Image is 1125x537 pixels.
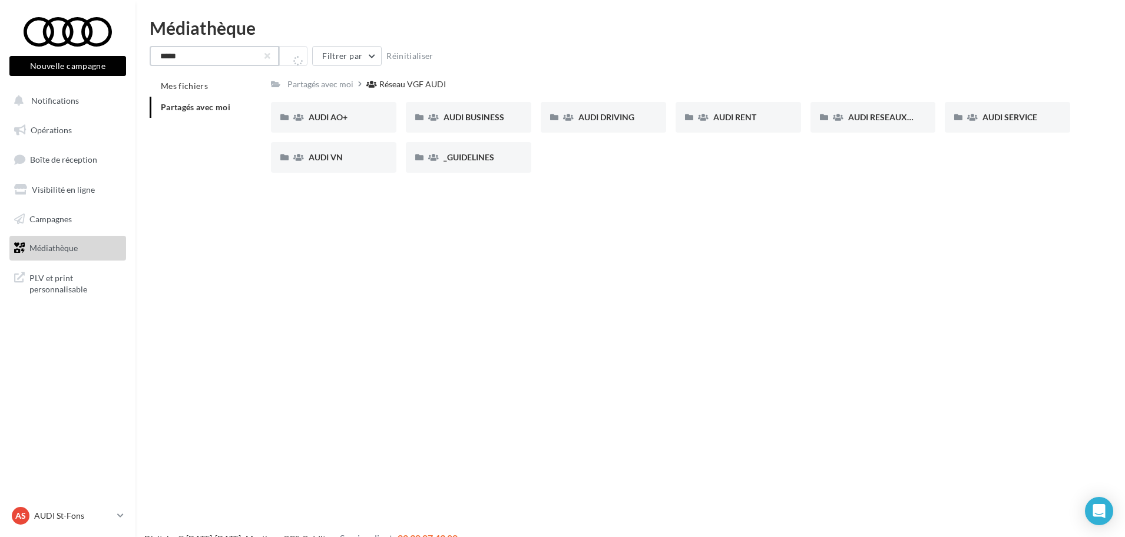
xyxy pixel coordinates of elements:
[30,154,97,164] span: Boîte de réception
[7,207,128,232] a: Campagnes
[713,112,756,122] span: AUDI RENT
[444,152,494,162] span: _GUIDELINES
[161,81,208,91] span: Mes fichiers
[578,112,634,122] span: AUDI DRIVING
[31,125,72,135] span: Opérations
[29,213,72,223] span: Campagnes
[150,19,1111,37] div: Médiathèque
[7,147,128,172] a: Boîte de réception
[309,112,348,122] span: AUDI AO+
[312,46,382,66] button: Filtrer par
[7,177,128,202] a: Visibilité en ligne
[9,505,126,527] a: AS AUDI St-Fons
[444,112,504,122] span: AUDI BUSINESS
[382,49,438,63] button: Réinitialiser
[15,510,26,522] span: AS
[1085,497,1113,525] div: Open Intercom Messenger
[287,78,353,90] div: Partagés avec moi
[7,88,124,113] button: Notifications
[161,102,230,112] span: Partagés avec moi
[379,78,446,90] div: Réseau VGF AUDI
[848,112,945,122] span: AUDI RESEAUX SOCIAUX
[9,56,126,76] button: Nouvelle campagne
[32,185,95,195] span: Visibilité en ligne
[982,112,1037,122] span: AUDI SERVICE
[7,265,128,300] a: PLV et print personnalisable
[7,118,128,143] a: Opérations
[309,152,343,162] span: AUDI VN
[34,510,113,522] p: AUDI St-Fons
[31,95,79,106] span: Notifications
[7,236,128,261] a: Médiathèque
[29,243,78,253] span: Médiathèque
[29,270,121,295] span: PLV et print personnalisable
